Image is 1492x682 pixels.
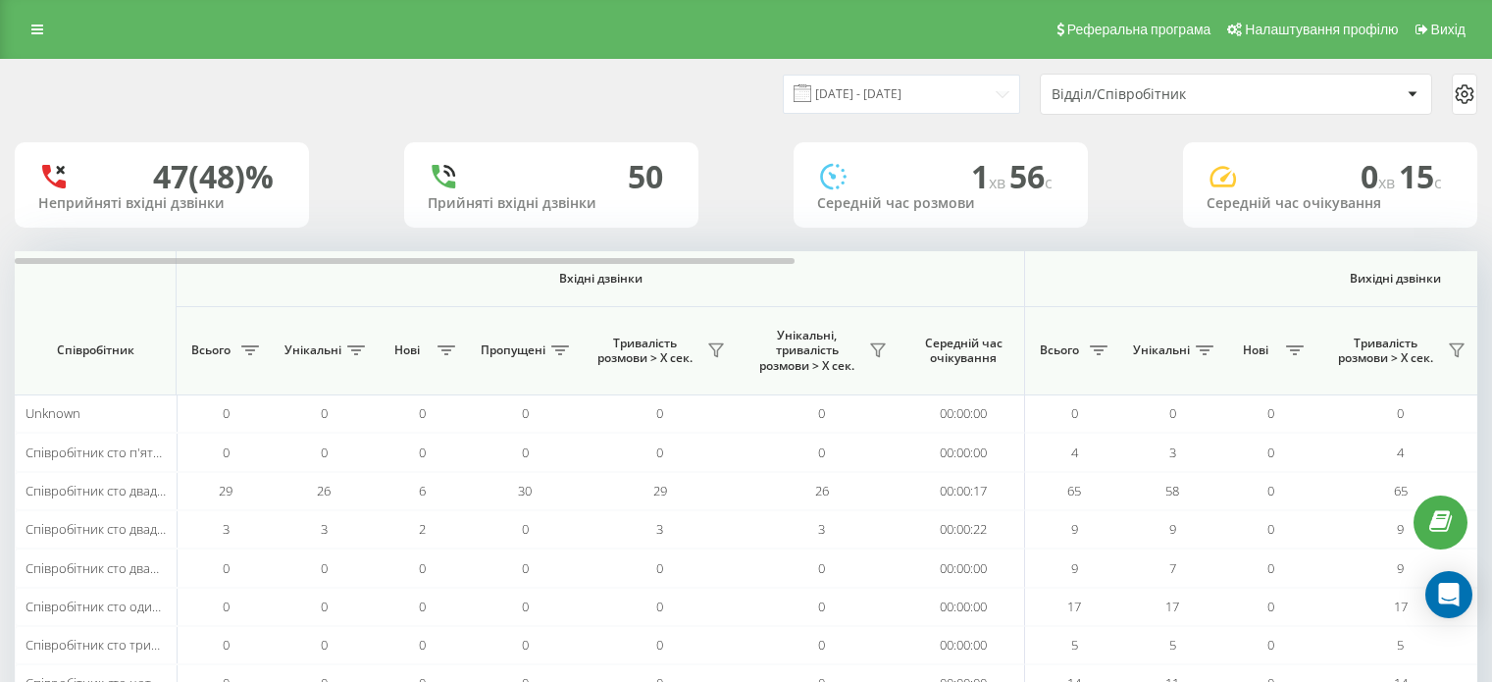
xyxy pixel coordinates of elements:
span: Всього [1035,342,1084,358]
span: Співробітник сто одинадцять [26,598,201,615]
span: Співробітник сто п'ятнадцять [26,444,202,461]
span: 30 [518,482,532,499]
span: 0 [656,444,663,461]
span: хв [989,172,1009,193]
td: 00:00:00 [902,588,1025,626]
span: 0 [522,598,529,615]
span: 0 [818,598,825,615]
div: Відділ/Співробітник [1052,86,1286,103]
td: 00:00:00 [902,433,1025,471]
span: 3 [1169,444,1176,461]
span: 0 [1267,444,1274,461]
span: Вихід [1431,22,1466,37]
span: Нові [383,342,432,358]
span: 0 [223,598,230,615]
td: 00:00:17 [902,472,1025,510]
span: 17 [1067,598,1081,615]
span: 29 [653,482,667,499]
td: 00:00:22 [902,510,1025,549]
span: 65 [1067,482,1081,499]
span: 0 [656,636,663,654]
span: 0 [1169,404,1176,422]
span: 0 [1267,404,1274,422]
span: 0 [1267,520,1274,538]
span: Співробітник сто дванадцять [26,559,199,577]
span: 7 [1169,559,1176,577]
span: Тривалість розмови > Х сек. [1329,336,1442,366]
span: 26 [317,482,331,499]
span: Реферальна програма [1067,22,1211,37]
span: 0 [321,598,328,615]
span: 0 [1267,636,1274,654]
span: 0 [321,636,328,654]
span: 0 [522,520,529,538]
span: 0 [223,404,230,422]
div: Open Intercom Messenger [1425,571,1472,618]
span: 0 [1267,559,1274,577]
span: 0 [818,636,825,654]
div: Середній час очікування [1207,195,1454,212]
span: 29 [219,482,232,499]
span: 5 [1071,636,1078,654]
span: 3 [223,520,230,538]
td: 00:00:00 [902,626,1025,664]
span: 5 [1169,636,1176,654]
span: 2 [419,520,426,538]
span: 9 [1071,559,1078,577]
span: 56 [1009,155,1053,197]
span: 15 [1399,155,1442,197]
span: 3 [818,520,825,538]
div: 50 [628,158,663,195]
span: Співробітник сто двадцять три [26,482,209,499]
span: c [1045,172,1053,193]
span: Унікальні, тривалість розмови > Х сек. [750,328,863,374]
span: 0 [1267,598,1274,615]
span: Вхідні дзвінки [228,271,973,287]
span: 58 [1165,482,1179,499]
td: 00:00:00 [902,394,1025,433]
span: Unknown [26,404,80,422]
span: 0 [656,598,663,615]
span: 0 [321,444,328,461]
span: Унікальні [1133,342,1190,358]
div: Неприйняті вхідні дзвінки [38,195,285,212]
div: Середній час розмови [817,195,1064,212]
span: 1 [971,155,1009,197]
span: Співробітник сто двадцять чотири [26,520,232,538]
span: 4 [1071,444,1078,461]
span: 6 [419,482,426,499]
span: 0 [522,404,529,422]
span: 0 [818,404,825,422]
span: 0 [522,444,529,461]
span: Тривалість розмови > Х сек. [589,336,701,366]
span: 0 [522,559,529,577]
td: 00:00:00 [902,549,1025,587]
div: Прийняті вхідні дзвінки [428,195,675,212]
span: 0 [321,404,328,422]
span: 9 [1071,520,1078,538]
span: Пропущені [481,342,545,358]
span: 0 [223,444,230,461]
span: 9 [1169,520,1176,538]
span: 0 [419,636,426,654]
span: 0 [656,559,663,577]
span: 0 [419,559,426,577]
span: 5 [1397,636,1404,654]
span: 0 [1361,155,1399,197]
span: 4 [1397,444,1404,461]
span: 0 [656,404,663,422]
span: 0 [522,636,529,654]
span: 9 [1397,520,1404,538]
div: 47 (48)% [153,158,274,195]
span: 3 [656,520,663,538]
span: 0 [1071,404,1078,422]
span: 17 [1165,598,1179,615]
span: 0 [818,559,825,577]
span: 17 [1394,598,1408,615]
span: 0 [419,444,426,461]
span: 0 [1397,404,1404,422]
span: Всього [186,342,235,358]
span: 0 [818,444,825,461]
span: 0 [223,636,230,654]
span: хв [1378,172,1399,193]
